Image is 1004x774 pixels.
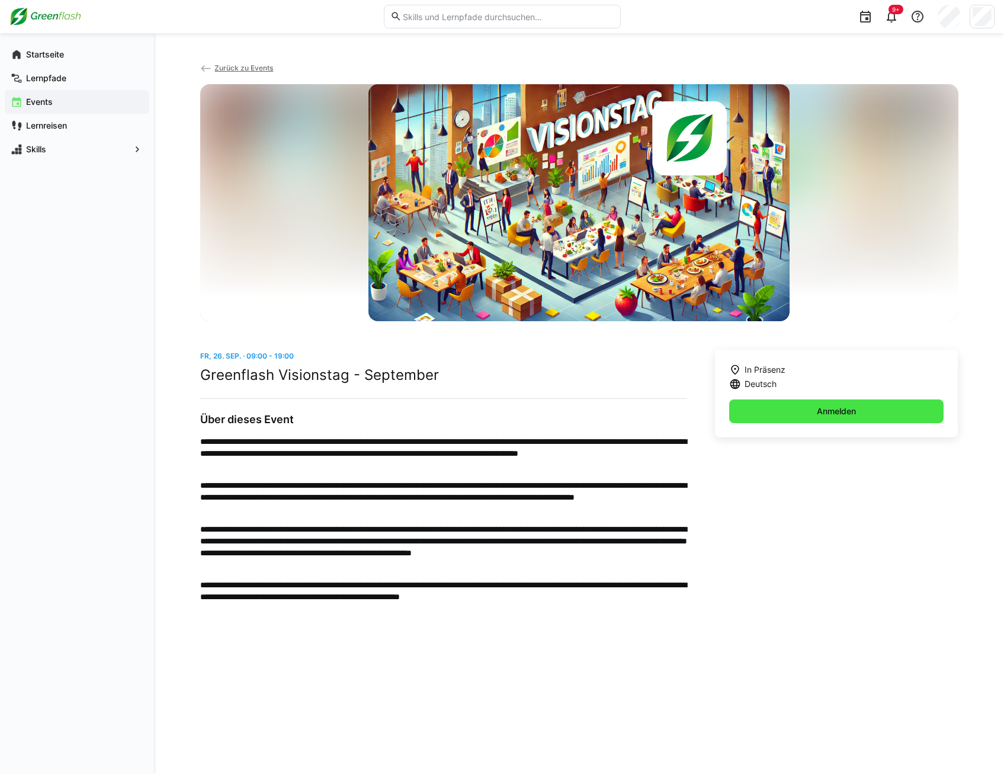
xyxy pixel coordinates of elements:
span: 9+ [892,6,900,13]
button: Anmelden [729,399,944,423]
a: Zurück zu Events [200,63,274,72]
span: Deutsch [745,378,777,390]
span: In Präsenz [745,364,785,376]
span: Anmelden [815,405,858,417]
span: Fr, 26. Sep. · 09:00 - 19:00 [200,351,294,360]
input: Skills und Lernpfade durchsuchen… [402,11,614,22]
h2: Greenflash Visionstag - September [200,366,687,384]
h3: Über dieses Event [200,413,687,426]
span: Zurück zu Events [214,63,273,72]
